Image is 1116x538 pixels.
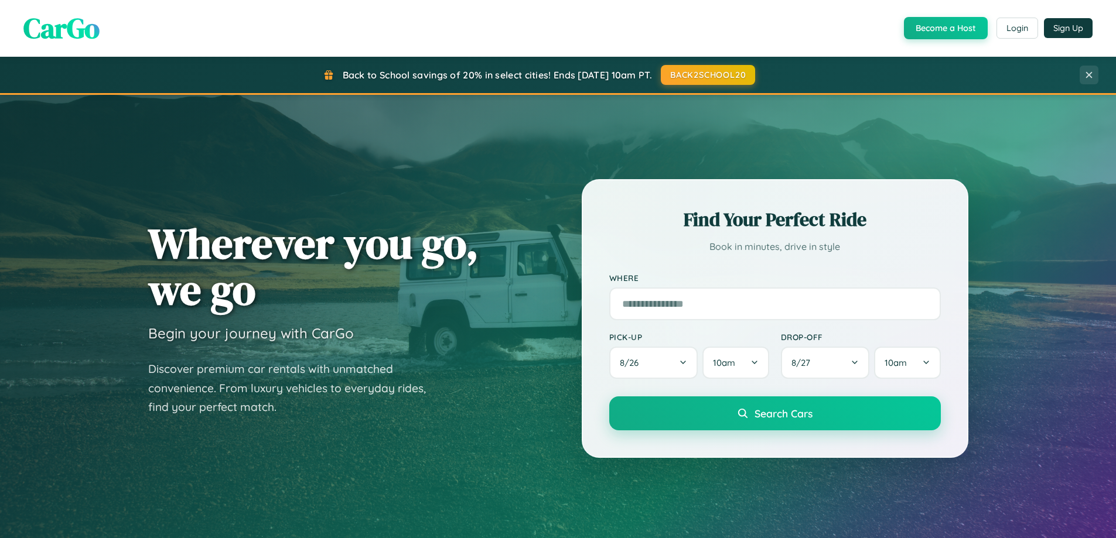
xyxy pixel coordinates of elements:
label: Where [609,273,941,283]
span: CarGo [23,9,100,47]
button: Sign Up [1044,18,1093,38]
span: Back to School savings of 20% in select cities! Ends [DATE] 10am PT. [343,69,652,81]
button: 10am [874,347,940,379]
span: Search Cars [755,407,813,420]
button: Search Cars [609,396,941,430]
span: 10am [885,357,907,368]
button: 10am [702,347,769,379]
button: BACK2SCHOOL20 [661,65,755,85]
h1: Wherever you go, we go [148,220,479,313]
button: Login [996,18,1038,39]
span: 10am [713,357,735,368]
span: 8 / 27 [791,357,816,368]
h2: Find Your Perfect Ride [609,207,941,232]
button: Become a Host [904,17,988,39]
button: 8/27 [781,347,870,379]
h3: Begin your journey with CarGo [148,324,354,342]
p: Book in minutes, drive in style [609,238,941,255]
label: Pick-up [609,332,769,342]
button: 8/26 [609,347,698,379]
label: Drop-off [781,332,941,342]
span: 8 / 26 [620,357,644,368]
p: Discover premium car rentals with unmatched convenience. From luxury vehicles to everyday rides, ... [148,359,441,417]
